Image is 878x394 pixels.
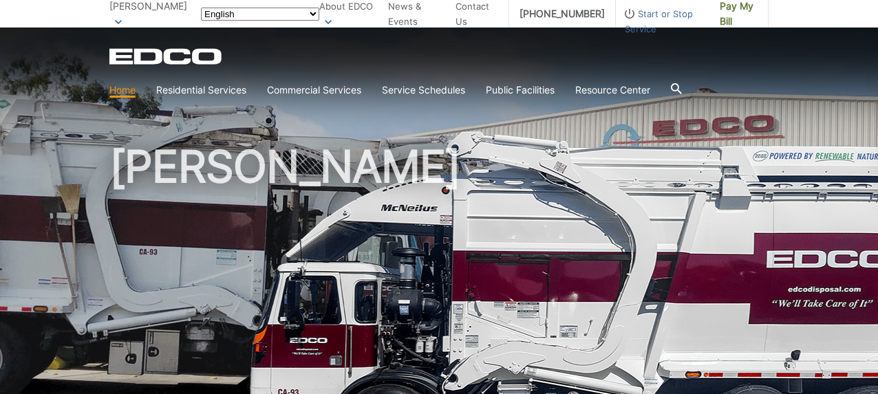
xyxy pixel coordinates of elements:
a: Resource Center [575,83,650,98]
a: EDCD logo. Return to the homepage. [109,48,224,65]
a: Commercial Services [267,83,361,98]
a: Home [109,83,136,98]
a: Residential Services [156,83,246,98]
a: Public Facilities [486,83,555,98]
select: Select a language [201,8,319,21]
a: Service Schedules [382,83,465,98]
